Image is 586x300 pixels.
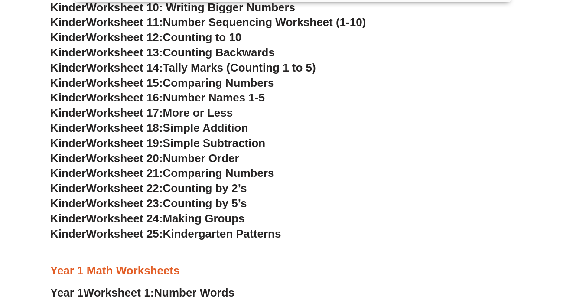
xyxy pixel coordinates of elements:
[163,61,316,74] span: Tally Marks (Counting 1 to 5)
[50,286,234,299] a: Year 1Worksheet 1:Number Words
[163,197,247,210] span: Counting by 5’s
[50,137,86,150] span: Kinder
[50,264,536,278] h3: Year 1 Math Worksheets
[163,91,264,104] span: Number Names 1-5
[163,76,274,89] span: Comparing Numbers
[50,76,86,89] span: Kinder
[86,61,163,74] span: Worksheet 14:
[50,61,86,74] span: Kinder
[163,121,248,134] span: Simple Addition
[50,31,86,44] span: Kinder
[50,121,86,134] span: Kinder
[86,227,163,240] span: Worksheet 25:
[163,31,241,44] span: Counting to 10
[50,227,86,240] span: Kinder
[163,152,239,165] span: Number Order
[86,182,163,195] span: Worksheet 22:
[50,46,86,59] span: Kinder
[163,212,244,225] span: Making Groups
[86,197,163,210] span: Worksheet 23:
[50,152,86,165] span: Kinder
[86,212,163,225] span: Worksheet 24:
[154,286,234,299] span: Number Words
[50,197,86,210] span: Kinder
[163,182,247,195] span: Counting by 2’s
[50,212,86,225] span: Kinder
[86,46,163,59] span: Worksheet 13:
[50,1,86,14] span: Kinder
[86,1,295,14] span: Worksheet 10: Writing Bigger Numbers
[50,166,86,179] span: Kinder
[86,121,163,134] span: Worksheet 18:
[86,152,163,165] span: Worksheet 20:
[86,76,163,89] span: Worksheet 15:
[86,137,163,150] span: Worksheet 19:
[86,16,163,29] span: Worksheet 11:
[86,31,163,44] span: Worksheet 12:
[50,106,86,119] span: Kinder
[163,137,265,150] span: Simple Subtraction
[163,106,233,119] span: More or Less
[50,182,86,195] span: Kinder
[50,1,295,14] a: KinderWorksheet 10: Writing Bigger Numbers
[86,166,163,179] span: Worksheet 21:
[163,46,274,59] span: Counting Backwards
[163,227,281,240] span: Kindergarten Patterns
[50,91,86,104] span: Kinder
[50,16,86,29] span: Kinder
[543,258,586,300] iframe: Chat Widget
[84,286,154,299] span: Worksheet 1:
[86,91,163,104] span: Worksheet 16:
[163,166,274,179] span: Comparing Numbers
[163,16,366,29] span: Number Sequencing Worksheet (1-10)
[86,106,163,119] span: Worksheet 17:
